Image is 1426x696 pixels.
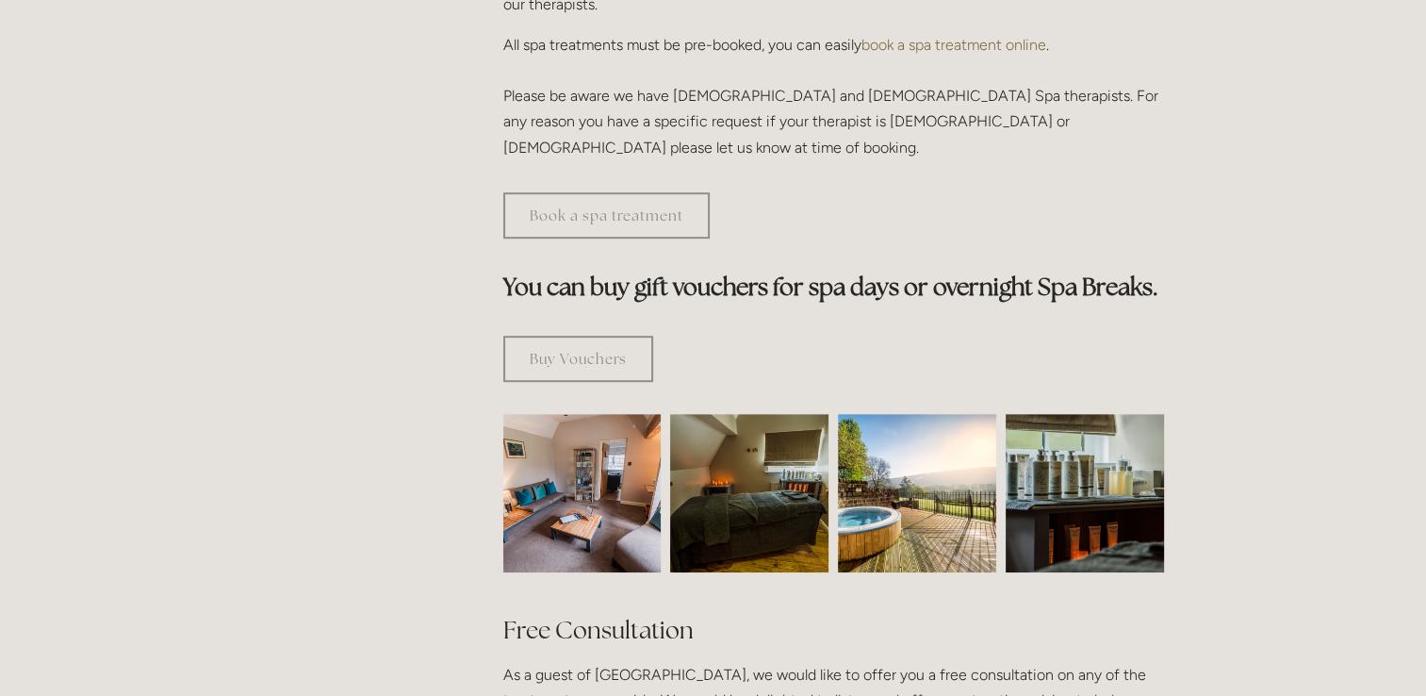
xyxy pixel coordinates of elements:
[464,414,701,572] img: Waiting room, spa room, Losehill House Hotel and Spa
[503,32,1164,160] p: All spa treatments must be pre-booked, you can easily . Please be aware we have [DEMOGRAPHIC_DATA...
[966,414,1204,572] img: Body creams in the spa room, Losehill House Hotel and Spa
[631,414,868,572] img: Spa room, Losehill House Hotel and Spa
[861,36,1046,54] a: book a spa treatment online
[503,614,1164,647] h2: Free Consultation
[503,336,653,382] a: Buy Vouchers
[503,192,710,239] a: Book a spa treatment
[503,272,1158,302] strong: You can buy gift vouchers for spa days or overnight Spa Breaks.
[838,414,996,572] img: Outdoor jacuzzi with a view of the Peak District, Losehill House Hotel and Spa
